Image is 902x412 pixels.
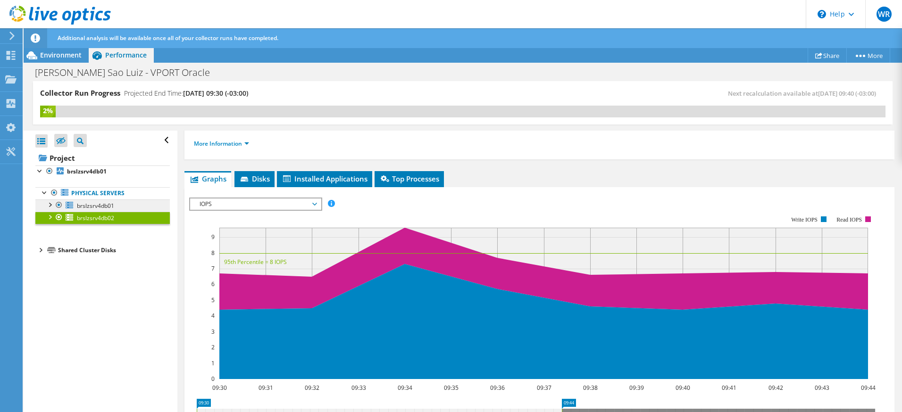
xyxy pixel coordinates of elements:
span: Performance [105,50,147,59]
text: 0 [211,375,215,383]
text: 09:36 [490,384,504,392]
text: 09:32 [304,384,319,392]
text: 4 [211,312,215,320]
text: 09:39 [629,384,643,392]
text: 5 [211,296,215,304]
h1: [PERSON_NAME] Sao Luiz - VPORT Oracle [31,67,225,78]
text: 6 [211,280,215,288]
div: Shared Cluster Disks [58,245,170,256]
text: 09:30 [212,384,226,392]
text: 09:35 [443,384,458,392]
span: brslzsrv4db01 [77,202,114,210]
span: brslzsrv4db02 [77,214,114,222]
text: 09:31 [258,384,273,392]
span: WR [877,7,892,22]
b: brslzsrv4db01 [67,167,107,175]
text: 1 [211,359,215,367]
span: Disks [239,174,270,183]
a: More [846,48,890,63]
text: 2 [211,343,215,351]
div: 2% [40,106,56,116]
text: 8 [211,249,215,257]
span: Graphs [189,174,226,183]
a: More Information [194,140,249,148]
span: Additional analysis will be available once all of your collector runs have completed. [58,34,278,42]
text: 95th Percentile = 8 IOPS [224,258,287,266]
span: Top Processes [379,174,439,183]
span: Next recalculation available at [728,89,881,98]
text: 7 [211,264,215,272]
text: Read IOPS [836,216,862,223]
text: 09:34 [397,384,412,392]
h4: Projected End Time: [124,88,248,99]
a: brslzsrv4db01 [35,199,170,212]
text: 09:44 [860,384,875,392]
text: 09:38 [583,384,597,392]
text: Write IOPS [791,216,818,223]
a: Share [808,48,847,63]
text: 9 [211,233,215,241]
span: Environment [40,50,82,59]
text: 09:42 [768,384,783,392]
a: brslzsrv4db02 [35,212,170,224]
a: Physical Servers [35,187,170,199]
span: [DATE] 09:40 (-03:00) [818,89,876,98]
text: 09:43 [814,384,829,392]
text: 09:37 [536,384,551,392]
span: Installed Applications [282,174,367,183]
a: brslzsrv4db01 [35,165,170,178]
text: 09:41 [721,384,736,392]
text: 09:33 [351,384,366,392]
span: [DATE] 09:30 (-03:00) [183,89,248,98]
svg: \n [818,10,826,18]
span: IOPS [195,198,316,210]
a: Project [35,150,170,165]
text: 09:40 [675,384,690,392]
text: 3 [211,328,215,336]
